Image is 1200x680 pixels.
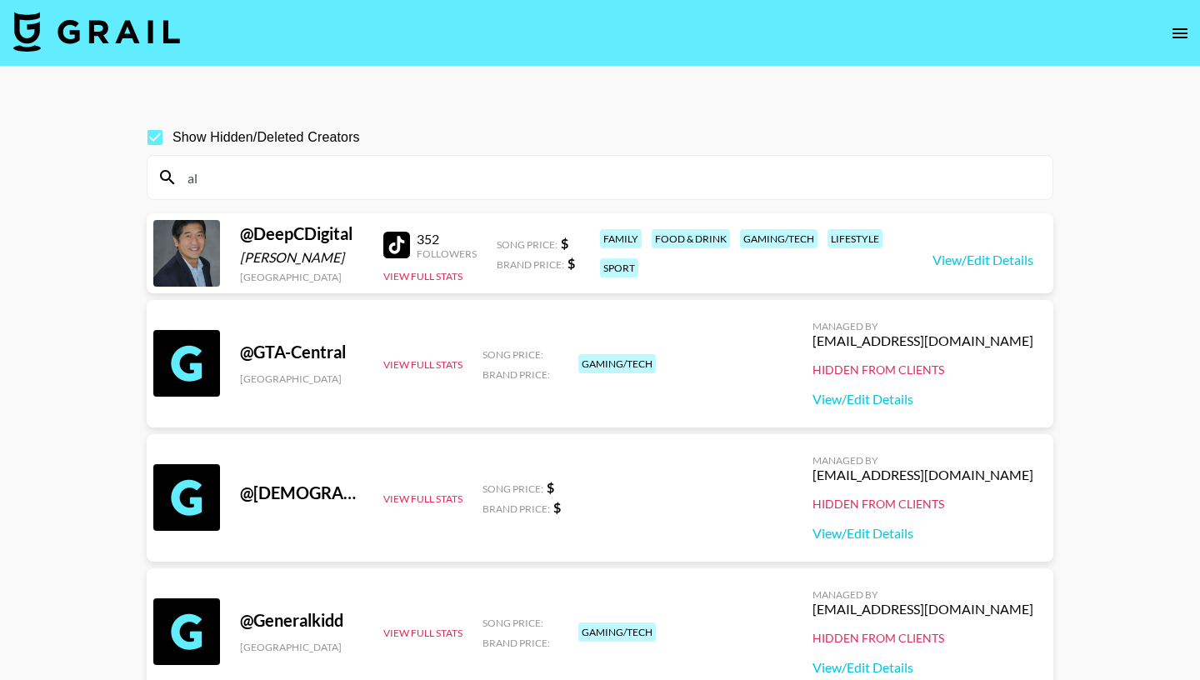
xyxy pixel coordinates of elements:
[812,320,1033,332] div: Managed By
[240,482,363,503] div: @ [DEMOGRAPHIC_DATA]
[240,641,363,653] div: [GEOGRAPHIC_DATA]
[812,467,1033,483] div: [EMAIL_ADDRESS][DOMAIN_NAME]
[812,601,1033,617] div: [EMAIL_ADDRESS][DOMAIN_NAME]
[1163,17,1197,50] button: open drawer
[383,358,462,371] button: View Full Stats
[383,270,462,282] button: View Full Stats
[547,479,554,495] strong: $
[13,12,180,52] img: Grail Talent
[177,164,1042,191] input: Search by User Name
[240,271,363,283] div: [GEOGRAPHIC_DATA]
[812,391,1033,407] a: View/Edit Details
[827,229,882,248] div: lifestyle
[561,235,568,251] strong: $
[932,252,1033,268] a: View/Edit Details
[482,348,543,361] span: Song Price:
[482,502,550,515] span: Brand Price:
[812,659,1033,676] a: View/Edit Details
[240,223,363,244] div: @ DeepCDigital
[812,332,1033,349] div: [EMAIL_ADDRESS][DOMAIN_NAME]
[240,610,363,631] div: @ Generalkidd
[812,525,1033,542] a: View/Edit Details
[240,249,363,266] div: [PERSON_NAME]
[812,454,1033,467] div: Managed By
[812,631,1033,646] div: Hidden from Clients
[417,231,477,247] div: 352
[812,362,1033,377] div: Hidden from Clients
[812,497,1033,512] div: Hidden from Clients
[482,368,550,381] span: Brand Price:
[482,637,550,649] span: Brand Price:
[578,354,656,373] div: gaming/tech
[497,258,564,271] span: Brand Price:
[600,229,642,248] div: family
[417,247,477,260] div: Followers
[482,482,543,495] span: Song Price:
[578,622,656,642] div: gaming/tech
[567,255,575,271] strong: $
[240,342,363,362] div: @ GTA-Central
[740,229,817,248] div: gaming/tech
[497,238,557,251] span: Song Price:
[652,229,730,248] div: food & drink
[482,617,543,629] span: Song Price:
[812,588,1033,601] div: Managed By
[172,127,360,147] span: Show Hidden/Deleted Creators
[383,492,462,505] button: View Full Stats
[553,499,561,515] strong: $
[240,372,363,385] div: [GEOGRAPHIC_DATA]
[383,627,462,639] button: View Full Stats
[600,258,638,277] div: sport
